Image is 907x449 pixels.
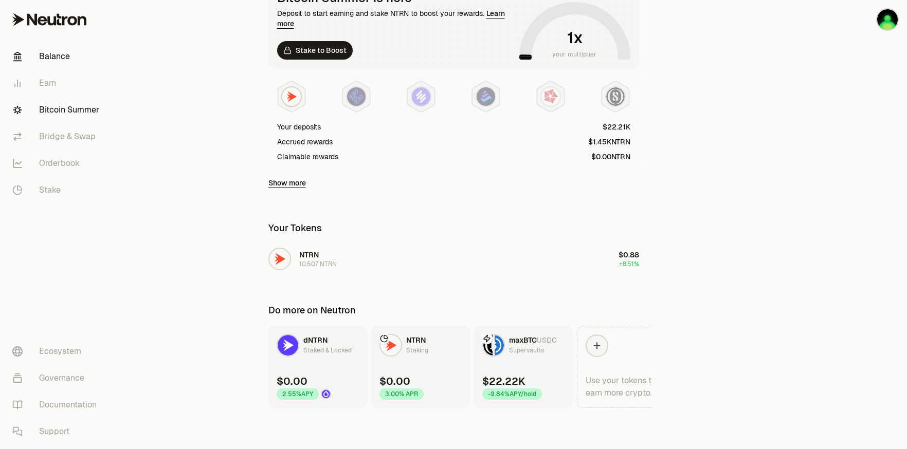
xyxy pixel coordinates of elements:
div: $0.00 [277,374,307,388]
div: Staked & Locked [303,345,352,356]
div: Deposit to start earning and stake NTRN to boost your rewards. [277,8,515,29]
img: Structured Points [606,87,625,106]
div: Your deposits [277,122,321,132]
a: dNTRN LogodNTRNStaked & Locked$0.002.55%APYDrop [268,326,367,408]
a: Documentation [4,391,111,418]
a: Earn [4,70,111,97]
a: Ecosystem [4,338,111,365]
span: maxBTC [509,335,537,345]
img: NTRN Logo [269,249,290,269]
div: 10.507 NTRN [299,260,337,268]
div: 3.00% APR [379,388,424,400]
span: USDC [537,335,557,345]
a: Show more [268,178,306,188]
div: Claimable rewards [277,152,338,162]
img: Mars Fragments [541,87,560,106]
a: Support [4,418,111,445]
div: Your Tokens [268,221,322,235]
div: -9.84% APY/hold [482,388,542,400]
span: NTRN [299,250,319,259]
a: NTRN LogoNTRNStaking$0.003.00% APR [371,326,470,408]
a: Stake [4,177,111,203]
span: your multiplier [552,49,597,60]
span: +8.51% [619,260,639,268]
div: $0.00 [379,374,410,388]
img: maxBTC Logo [483,335,493,356]
a: Orderbook [4,150,111,177]
img: Bedrock Diamonds [477,87,495,106]
div: Accrued rewards [277,137,333,147]
div: 2.55% APY [277,388,319,400]
img: NTRN Logo [380,335,401,356]
span: NTRN [406,335,426,345]
a: Bridge & Swap [4,123,111,150]
button: NTRN LogoNTRN10.507 NTRN$0.88+8.51% [262,244,645,274]
div: Staking [406,345,428,356]
a: Stake to Boost [277,41,353,60]
img: NTRN [282,87,301,106]
div: $22.22K [482,374,525,388]
img: USDC Logo [495,335,504,356]
img: KO [877,9,898,30]
span: $0.88 [619,250,639,259]
a: Use your tokens to earn more crypto. [577,326,676,408]
div: Do more on Neutron [268,303,356,317]
img: dNTRN Logo [278,335,298,356]
a: Balance [4,43,111,70]
a: Bitcoin Summer [4,97,111,123]
img: Solv Points [412,87,430,106]
div: Supervaults [509,345,544,356]
img: EtherFi Points [347,87,366,106]
span: dNTRN [303,335,328,345]
a: Governance [4,365,111,391]
div: Use your tokens to earn more crypto. [586,375,667,399]
a: maxBTC LogoUSDC LogomaxBTCUSDCSupervaults$22.22K-9.84%APY/hold [474,326,573,408]
img: Drop [322,390,330,398]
